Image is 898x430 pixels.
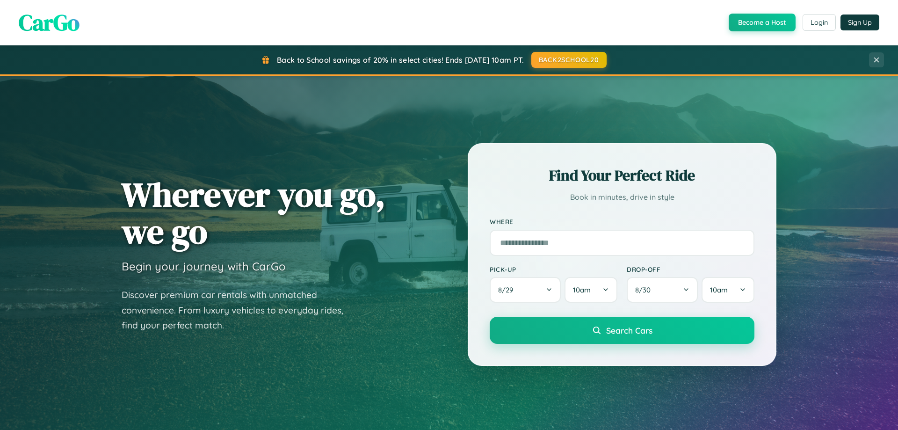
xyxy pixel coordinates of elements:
button: Sign Up [840,15,879,30]
span: 8 / 29 [498,285,518,294]
h2: Find Your Perfect Ride [490,165,754,186]
label: Pick-up [490,265,617,273]
button: Search Cars [490,317,754,344]
h1: Wherever you go, we go [122,176,385,250]
span: 10am [710,285,728,294]
label: Where [490,218,754,226]
h3: Begin your journey with CarGo [122,259,286,273]
button: 8/30 [627,277,698,303]
span: 8 / 30 [635,285,655,294]
button: 8/29 [490,277,561,303]
button: 10am [702,277,754,303]
button: BACK2SCHOOL20 [531,52,607,68]
button: Become a Host [729,14,796,31]
span: 10am [573,285,591,294]
label: Drop-off [627,265,754,273]
span: CarGo [19,7,80,38]
button: Login [803,14,836,31]
p: Discover premium car rentals with unmatched convenience. From luxury vehicles to everyday rides, ... [122,287,355,333]
span: Back to School savings of 20% in select cities! Ends [DATE] 10am PT. [277,55,524,65]
button: 10am [565,277,617,303]
p: Book in minutes, drive in style [490,190,754,204]
span: Search Cars [606,325,652,335]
